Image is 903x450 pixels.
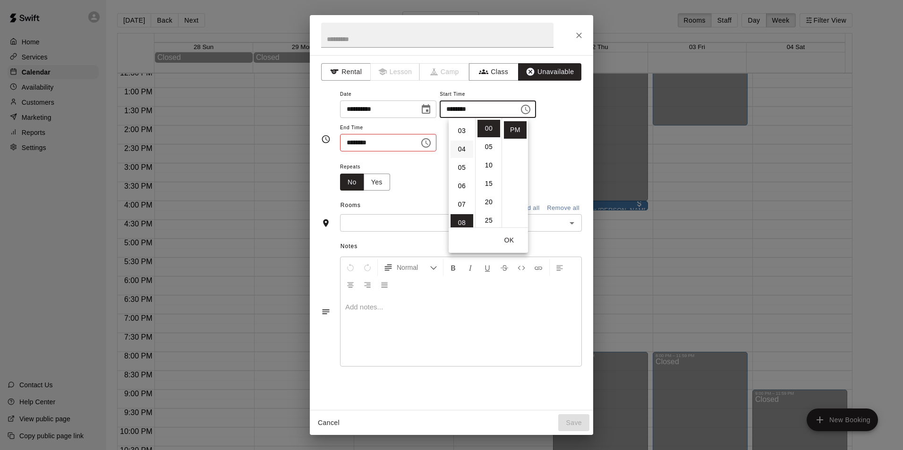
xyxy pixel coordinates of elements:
button: Insert Code [513,259,529,276]
span: Lessons must be created in the Services page first [371,63,420,81]
li: 20 minutes [477,193,500,211]
li: PM [504,121,527,139]
li: 15 minutes [477,175,500,192]
button: Close [571,27,588,44]
span: Notes [341,239,582,254]
svg: Rooms [321,218,331,228]
button: Remove all [545,201,582,216]
button: Format Strikethrough [496,259,512,276]
li: 6 hours [451,177,473,195]
button: Choose time, selected time is 8:30 AM [417,133,435,152]
button: No [340,174,364,191]
button: Open [565,217,579,230]
button: Class [469,63,519,81]
button: Format Bold [445,259,461,276]
li: 4 hours [451,141,473,158]
button: Center Align [342,276,358,293]
button: Undo [342,259,358,276]
button: Format Underline [479,259,495,276]
button: Left Align [552,259,568,276]
button: Insert Link [530,259,546,276]
span: Repeats [340,161,398,174]
div: outlined button group [340,174,390,191]
li: 7 hours [451,196,473,213]
button: Choose date, selected date is Oct 2, 2025 [417,100,435,119]
button: Choose time, selected time is 8:00 PM [516,100,535,119]
button: OK [494,232,524,249]
span: Rooms [341,202,361,208]
li: 5 hours [451,159,473,176]
button: Justify Align [376,276,392,293]
span: Start Time [440,88,536,101]
button: Formatting Options [380,259,441,276]
span: End Time [340,122,436,134]
span: Normal [397,263,430,272]
li: 25 minutes [477,212,500,229]
svg: Timing [321,134,331,144]
ul: Select meridiem [502,118,528,227]
button: Cancel [314,414,344,432]
button: Yes [364,174,390,191]
ul: Select minutes [475,118,502,227]
li: 0 minutes [477,120,500,137]
button: Format Italics [462,259,478,276]
button: Redo [359,259,375,276]
li: 10 minutes [477,157,500,174]
button: Rental [321,63,371,81]
li: 8 hours [451,214,473,232]
li: 5 minutes [477,138,500,156]
ul: Select hours [449,118,475,227]
li: 3 hours [451,122,473,140]
button: Add all [514,201,545,216]
span: Date [340,88,436,101]
button: Right Align [359,276,375,293]
svg: Notes [321,307,331,317]
span: Camps can only be created in the Services page [420,63,469,81]
button: Unavailable [518,63,581,81]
